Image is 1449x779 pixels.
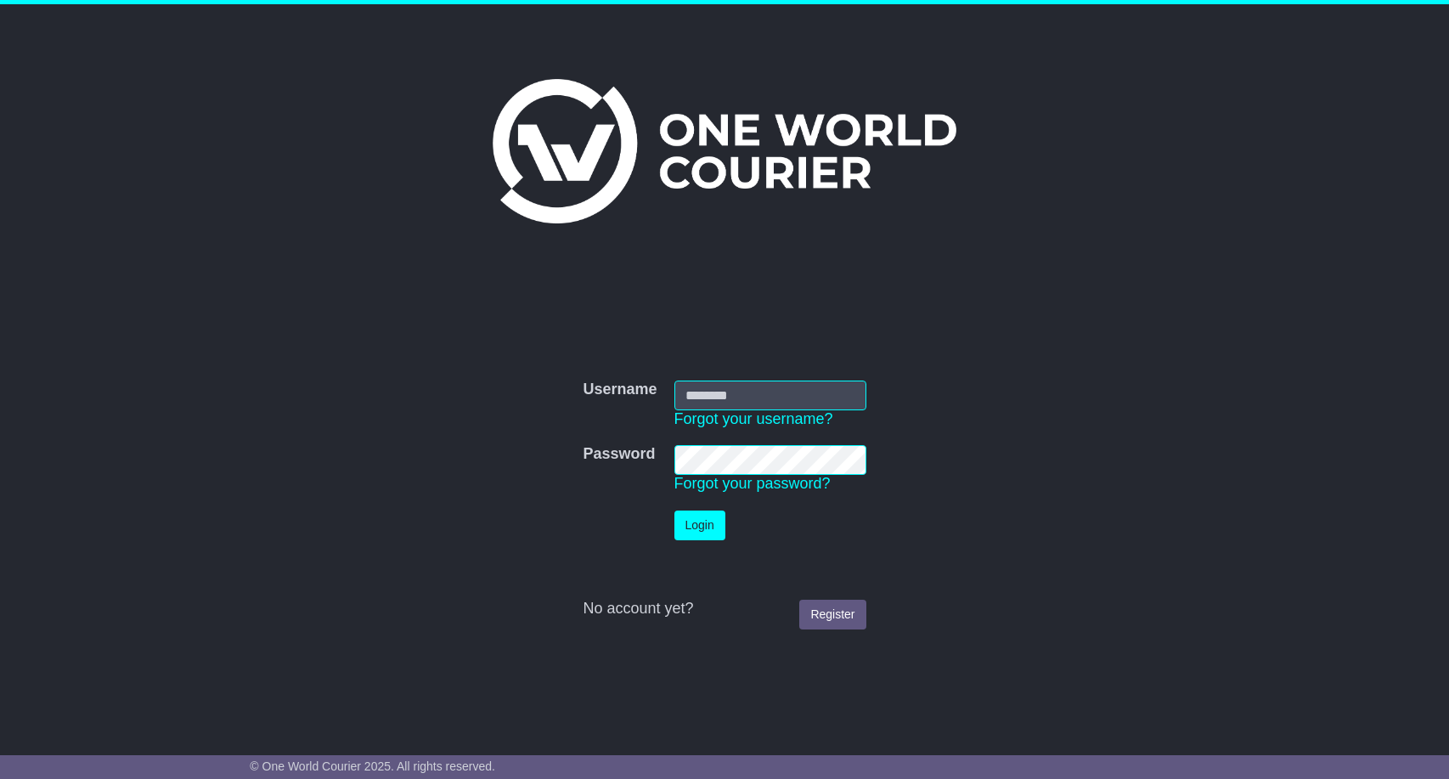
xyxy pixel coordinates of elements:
label: Username [583,381,657,399]
div: No account yet? [583,600,865,618]
img: One World [493,79,956,223]
a: Forgot your password? [674,475,831,492]
a: Register [799,600,865,629]
button: Login [674,511,725,540]
label: Password [583,445,655,464]
span: © One World Courier 2025. All rights reserved. [250,759,495,773]
a: Forgot your username? [674,410,833,427]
